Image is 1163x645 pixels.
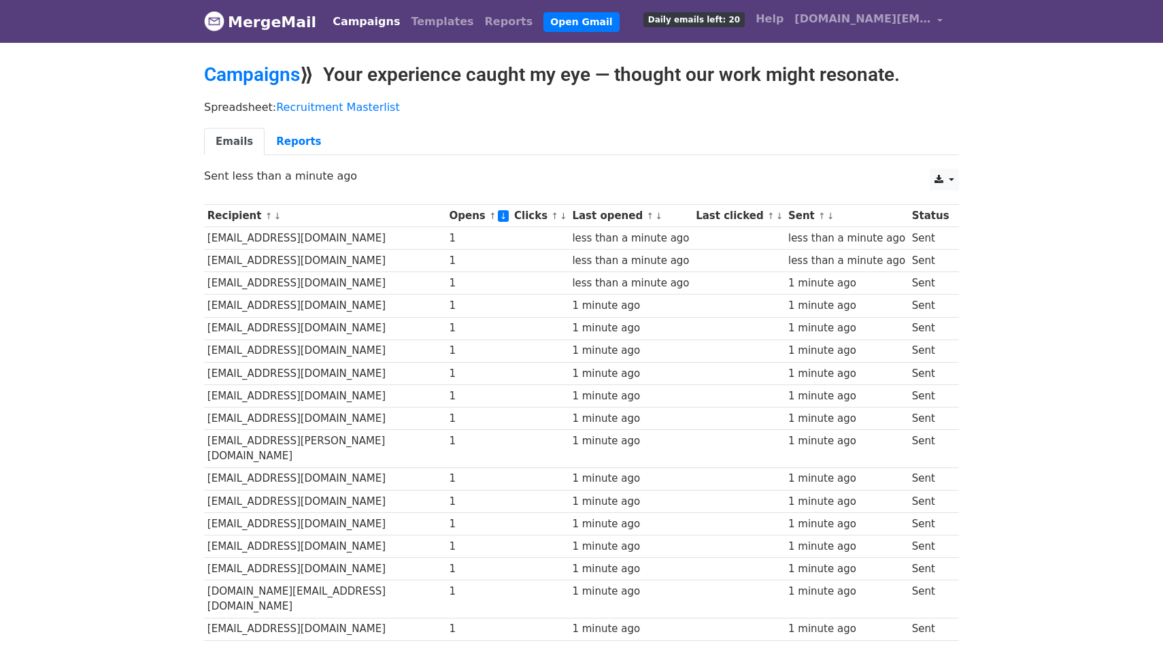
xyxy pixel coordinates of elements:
[776,211,783,221] a: ↓
[204,7,316,36] a: MergeMail
[909,618,952,640] td: Sent
[909,227,952,250] td: Sent
[646,211,654,221] a: ↑
[909,490,952,512] td: Sent
[909,340,952,362] td: Sent
[909,580,952,618] td: Sent
[788,298,905,314] div: 1 minute ago
[449,621,507,637] div: 1
[265,128,333,156] a: Reports
[204,430,446,468] td: [EMAIL_ADDRESS][PERSON_NAME][DOMAIN_NAME]
[909,535,952,557] td: Sent
[638,5,750,33] a: Daily emails left: 20
[204,535,446,557] td: [EMAIL_ADDRESS][DOMAIN_NAME]
[449,494,507,510] div: 1
[204,272,446,295] td: [EMAIL_ADDRESS][DOMAIN_NAME]
[788,621,905,637] div: 1 minute ago
[204,490,446,512] td: [EMAIL_ADDRESS][DOMAIN_NAME]
[449,516,507,532] div: 1
[204,63,959,86] h2: ⟫ Your experience caught my eye — thought our work might resonate.
[767,211,775,221] a: ↑
[327,8,405,35] a: Campaigns
[794,11,930,27] span: [DOMAIN_NAME][EMAIL_ADDRESS][DOMAIN_NAME]
[788,343,905,359] div: 1 minute ago
[909,295,952,317] td: Sent
[572,231,689,246] div: less than a minute ago
[788,516,905,532] div: 1 minute ago
[273,211,281,221] a: ↓
[446,205,511,227] th: Opens
[572,253,689,269] div: less than a minute ago
[204,467,446,490] td: [EMAIL_ADDRESS][DOMAIN_NAME]
[449,388,507,404] div: 1
[788,411,905,427] div: 1 minute ago
[788,388,905,404] div: 1 minute ago
[572,411,689,427] div: 1 minute ago
[498,210,509,222] a: ↓
[788,539,905,555] div: 1 minute ago
[449,411,507,427] div: 1
[204,11,224,31] img: MergeMail logo
[449,298,507,314] div: 1
[572,298,689,314] div: 1 minute ago
[204,362,446,384] td: [EMAIL_ADDRESS][DOMAIN_NAME]
[449,231,507,246] div: 1
[572,388,689,404] div: 1 minute ago
[449,253,507,269] div: 1
[511,205,569,227] th: Clicks
[909,467,952,490] td: Sent
[788,584,905,599] div: 1 minute ago
[204,618,446,640] td: [EMAIL_ADDRESS][DOMAIN_NAME]
[909,317,952,340] td: Sent
[489,211,496,221] a: ↑
[909,512,952,535] td: Sent
[204,558,446,580] td: [EMAIL_ADDRESS][DOMAIN_NAME]
[276,101,400,114] a: Recruitment Masterlist
[818,211,826,221] a: ↑
[572,539,689,555] div: 1 minute ago
[572,471,689,486] div: 1 minute ago
[572,516,689,532] div: 1 minute ago
[909,384,952,407] td: Sent
[204,128,265,156] a: Emails
[449,539,507,555] div: 1
[204,407,446,429] td: [EMAIL_ADDRESS][DOMAIN_NAME]
[204,340,446,362] td: [EMAIL_ADDRESS][DOMAIN_NAME]
[788,561,905,577] div: 1 minute ago
[449,343,507,359] div: 1
[204,63,300,86] a: Campaigns
[572,584,689,599] div: 1 minute ago
[909,250,952,272] td: Sent
[204,250,446,272] td: [EMAIL_ADDRESS][DOMAIN_NAME]
[750,5,789,33] a: Help
[449,471,507,486] div: 1
[204,384,446,407] td: [EMAIL_ADDRESS][DOMAIN_NAME]
[204,100,959,114] p: Spreadsheet:
[449,366,507,382] div: 1
[265,211,273,221] a: ↑
[572,561,689,577] div: 1 minute ago
[449,320,507,336] div: 1
[789,5,948,37] a: [DOMAIN_NAME][EMAIL_ADDRESS][DOMAIN_NAME]
[572,494,689,510] div: 1 minute ago
[449,433,507,449] div: 1
[572,366,689,382] div: 1 minute ago
[788,471,905,486] div: 1 minute ago
[909,272,952,295] td: Sent
[204,169,959,183] p: Sent less than a minute ago
[479,8,539,35] a: Reports
[827,211,835,221] a: ↓
[204,205,446,227] th: Recipient
[692,205,785,227] th: Last clicked
[788,494,905,510] div: 1 minute ago
[788,320,905,336] div: 1 minute ago
[204,580,446,618] td: [DOMAIN_NAME][EMAIL_ADDRESS][DOMAIN_NAME]
[405,8,479,35] a: Templates
[560,211,567,221] a: ↓
[204,317,446,340] td: [EMAIL_ADDRESS][DOMAIN_NAME]
[449,561,507,577] div: 1
[572,276,689,291] div: less than a minute ago
[449,276,507,291] div: 1
[788,231,905,246] div: less than a minute ago
[909,558,952,580] td: Sent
